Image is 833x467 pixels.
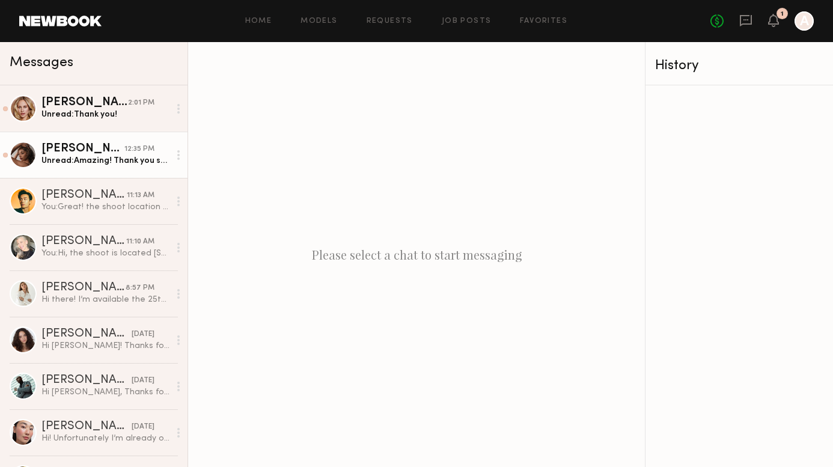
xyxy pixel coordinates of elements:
[41,97,128,109] div: [PERSON_NAME]
[781,11,784,17] div: 1
[41,248,169,259] div: You: Hi, the shoot is located [STREET_ADDRESS]
[41,433,169,444] div: Hi! Unfortunately I’m already on hold that day. I appreciate you thinking of me!
[245,17,272,25] a: Home
[301,17,337,25] a: Models
[442,17,492,25] a: Job Posts
[41,374,132,386] div: [PERSON_NAME]
[41,340,169,352] div: Hi [PERSON_NAME]! Thanks for reaching out, I am currently available :)
[41,421,132,433] div: [PERSON_NAME]
[41,201,169,213] div: You: Great! the shoot location is located: [STREET_ADDRESS]
[132,421,154,433] div: [DATE]
[41,143,124,155] div: [PERSON_NAME]
[41,155,169,166] div: Unread: Amazing! Thank you so much - looking forward to working with you guys! I’ll follow up if ...
[795,11,814,31] a: A
[126,236,154,248] div: 11:10 AM
[655,59,823,73] div: History
[41,282,126,294] div: [PERSON_NAME]
[367,17,413,25] a: Requests
[41,386,169,398] div: Hi [PERSON_NAME], Thanks for reaching out. I sure am available. Regards, GH
[128,97,154,109] div: 2:01 PM
[188,42,645,467] div: Please select a chat to start messaging
[127,190,154,201] div: 11:13 AM
[41,109,169,120] div: Unread: Thank you!
[132,375,154,386] div: [DATE]
[124,144,154,155] div: 12:35 PM
[41,236,126,248] div: [PERSON_NAME]
[132,329,154,340] div: [DATE]
[41,189,127,201] div: [PERSON_NAME]
[41,294,169,305] div: Hi there! I’m available the 25th to shoot
[126,282,154,294] div: 8:57 PM
[41,328,132,340] div: [PERSON_NAME]
[520,17,567,25] a: Favorites
[10,56,73,70] span: Messages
